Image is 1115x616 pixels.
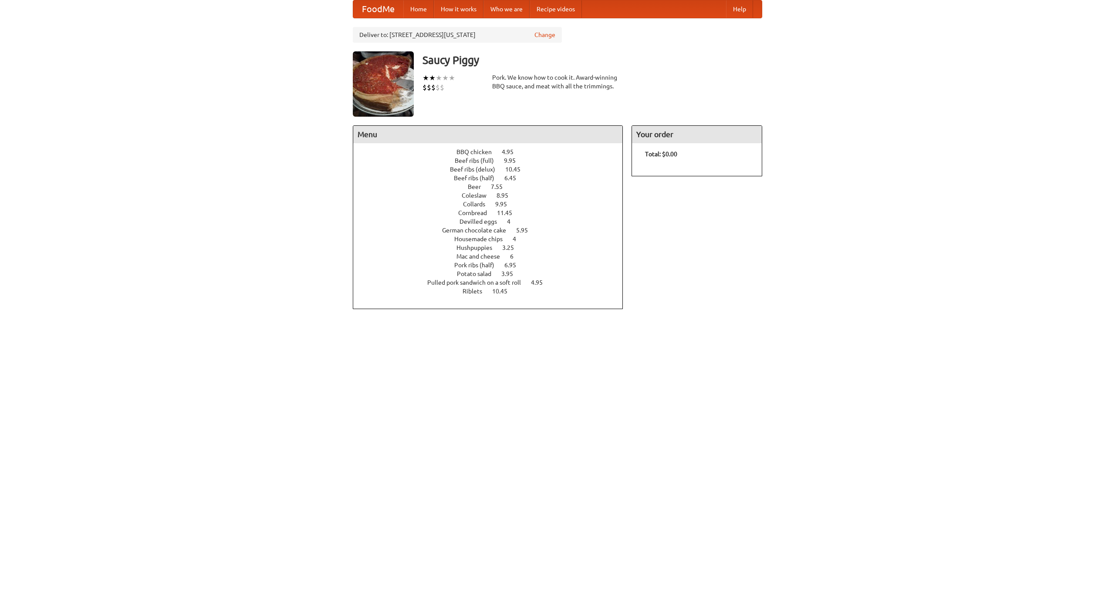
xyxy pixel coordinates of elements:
a: Beef ribs (full) 9.95 [455,157,532,164]
a: Recipe videos [530,0,582,18]
span: Beef ribs (half) [454,175,503,182]
a: Change [534,30,555,39]
a: Beef ribs (delux) 10.45 [450,166,537,173]
span: Beer [468,183,490,190]
li: ★ [429,73,436,83]
li: $ [427,83,431,92]
a: Pork ribs (half) 6.95 [454,262,532,269]
h4: Menu [353,126,622,143]
div: Deliver to: [STREET_ADDRESS][US_STATE] [353,27,562,43]
span: Coleslaw [462,192,495,199]
a: Collards 9.95 [463,201,523,208]
span: Collards [463,201,494,208]
span: 5.95 [516,227,537,234]
a: Potato salad 3.95 [457,270,529,277]
li: ★ [436,73,442,83]
span: 3.25 [502,244,523,251]
span: 9.95 [504,157,524,164]
a: Coleslaw 8.95 [462,192,524,199]
a: FoodMe [353,0,403,18]
a: How it works [434,0,483,18]
li: ★ [449,73,455,83]
li: $ [436,83,440,92]
span: Beef ribs (delux) [450,166,504,173]
li: $ [422,83,427,92]
span: Mac and cheese [456,253,509,260]
a: Beer 7.55 [468,183,519,190]
span: 6.45 [504,175,525,182]
a: BBQ chicken 4.95 [456,148,530,155]
a: German chocolate cake 5.95 [442,227,544,234]
span: 8.95 [497,192,517,199]
b: Total: $0.00 [645,151,677,158]
span: 4.95 [531,279,551,286]
span: Housemade chips [454,236,511,242]
h3: Saucy Piggy [422,51,762,69]
li: ★ [442,73,449,83]
span: 6.95 [504,262,525,269]
span: German chocolate cake [442,227,515,234]
a: Riblets 10.45 [463,288,524,295]
a: Beef ribs (half) 6.45 [454,175,532,182]
span: Pork ribs (half) [454,262,503,269]
a: Cornbread 11.45 [458,209,528,216]
span: 4 [513,236,525,242]
span: 10.45 [492,288,516,295]
a: Hushpuppies 3.25 [456,244,530,251]
a: Help [726,0,753,18]
a: Pulled pork sandwich on a soft roll 4.95 [427,279,559,286]
span: Potato salad [457,270,500,277]
li: ★ [422,73,429,83]
li: $ [440,83,444,92]
span: 7.55 [491,183,511,190]
span: Riblets [463,288,491,295]
span: Pulled pork sandwich on a soft roll [427,279,530,286]
span: Devilled eggs [460,218,506,225]
span: 11.45 [497,209,521,216]
span: Cornbread [458,209,496,216]
a: Devilled eggs 4 [460,218,527,225]
span: 3.95 [501,270,522,277]
span: 4 [507,218,519,225]
div: Pork. We know how to cook it. Award-winning BBQ sauce, and meat with all the trimmings. [492,73,623,91]
img: angular.jpg [353,51,414,117]
span: 9.95 [495,201,516,208]
span: 6 [510,253,522,260]
a: Who we are [483,0,530,18]
h4: Your order [632,126,762,143]
li: $ [431,83,436,92]
a: Housemade chips 4 [454,236,532,242]
a: Home [403,0,434,18]
span: Hushpuppies [456,244,501,251]
span: Beef ribs (full) [455,157,503,164]
span: 4.95 [502,148,522,155]
span: BBQ chicken [456,148,500,155]
a: Mac and cheese 6 [456,253,530,260]
span: 10.45 [505,166,529,173]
